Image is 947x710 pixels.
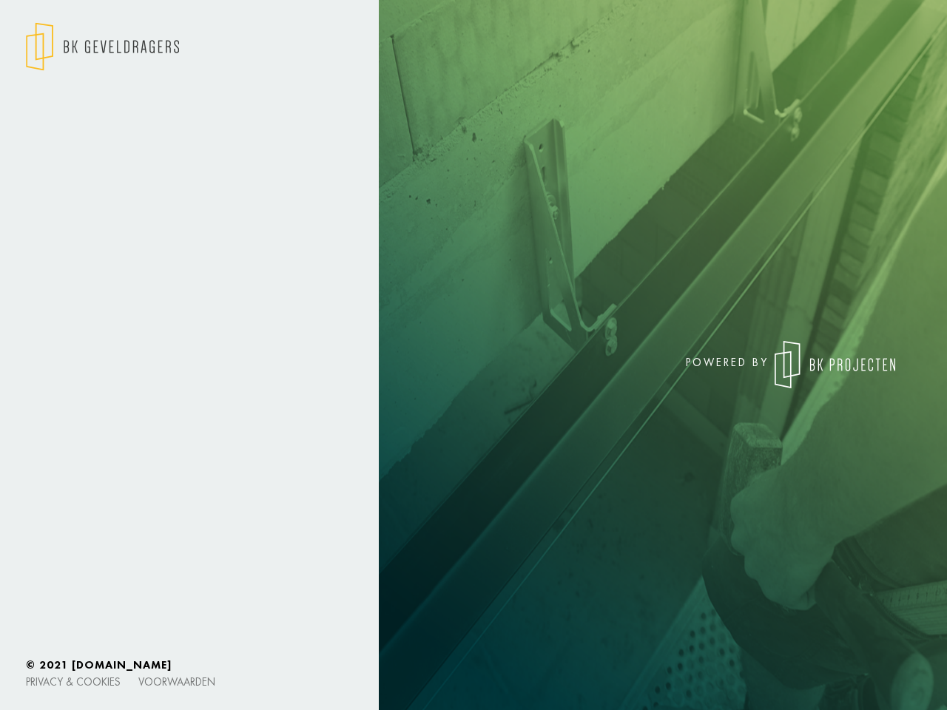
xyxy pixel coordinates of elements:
img: logo [775,341,895,388]
a: Privacy & cookies [26,674,121,689]
div: powered by [485,341,895,388]
a: Voorwaarden [138,674,215,689]
h6: © 2021 [DOMAIN_NAME] [26,658,921,672]
img: logo [26,22,179,71]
